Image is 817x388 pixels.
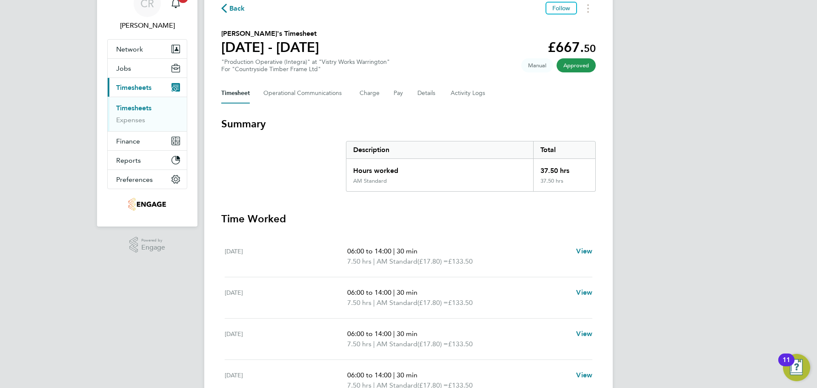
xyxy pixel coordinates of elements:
button: Timesheets [108,78,187,97]
h2: [PERSON_NAME]'s Timesheet [221,29,319,39]
span: 30 min [397,330,417,338]
span: View [576,247,592,255]
span: Engage [141,244,165,251]
div: Total [533,141,595,158]
button: Jobs [108,59,187,78]
span: Caitlin Rae [107,20,187,31]
button: Finance [108,132,187,150]
a: View [576,287,592,298]
span: Powered by [141,237,165,244]
button: Operational Communications [263,83,346,103]
a: View [576,246,592,256]
span: 7.50 hrs [347,299,371,307]
span: View [576,330,592,338]
button: Network [108,40,187,58]
div: [DATE] [225,287,347,308]
a: Go to home page [107,198,187,211]
a: Expenses [116,116,145,124]
span: | [373,299,375,307]
button: Timesheets Menu [580,2,596,15]
span: | [393,247,395,255]
span: Reports [116,156,141,164]
div: AM Standard [353,178,387,184]
span: (£17.80) = [417,299,448,307]
span: Jobs [116,64,131,72]
span: 7.50 hrs [347,257,371,265]
button: Pay [394,83,404,103]
span: | [393,330,395,338]
span: Network [116,45,143,53]
span: Follow [552,4,570,12]
span: 06:00 to 14:00 [347,371,391,379]
span: (£17.80) = [417,257,448,265]
div: Description [346,141,533,158]
a: Timesheets [116,104,151,112]
button: Back [221,3,245,14]
span: 7.50 hrs [347,340,371,348]
span: Finance [116,137,140,145]
div: [DATE] [225,246,347,267]
button: Preferences [108,170,187,189]
div: 37.50 hrs [533,178,595,191]
button: Open Resource Center, 11 new notifications [783,354,810,381]
div: 37.50 hrs [533,159,595,178]
span: AM Standard [377,256,417,267]
button: Timesheet [221,83,250,103]
span: 06:00 to 14:00 [347,288,391,296]
a: View [576,370,592,380]
div: "Production Operative (Integra)" at "Vistry Works Warrington" [221,58,390,73]
app-decimal: £667. [548,39,596,55]
div: [DATE] [225,329,347,349]
span: £133.50 [448,257,473,265]
button: Follow [546,2,577,14]
button: Reports [108,151,187,170]
span: 30 min [397,371,417,379]
span: Timesheets [116,83,151,92]
a: View [576,329,592,339]
button: Charge [360,83,380,103]
span: 30 min [397,288,417,296]
span: Back [229,3,245,14]
a: Powered byEngage [129,237,166,253]
span: 06:00 to 14:00 [347,330,391,338]
span: | [373,340,375,348]
span: | [393,371,395,379]
h1: [DATE] - [DATE] [221,39,319,56]
span: | [393,288,395,296]
span: 30 min [397,247,417,255]
span: | [373,257,375,265]
span: £133.50 [448,299,473,307]
img: integrapeople-logo-retina.png [128,198,166,211]
div: Timesheets [108,97,187,131]
span: £133.50 [448,340,473,348]
h3: Time Worked [221,212,596,226]
div: For "Countryside Timber Frame Ltd" [221,66,390,73]
span: 50 [584,42,596,55]
div: Hours worked [346,159,533,178]
span: This timesheet has been approved. [557,58,596,72]
span: (£17.80) = [417,340,448,348]
button: Activity Logs [451,83,486,103]
div: 11 [783,360,790,371]
span: Preferences [116,175,153,184]
button: Details [417,83,437,103]
h3: Summary [221,117,596,131]
span: View [576,371,592,379]
span: View [576,288,592,296]
span: 06:00 to 14:00 [347,247,391,255]
span: AM Standard [377,298,417,308]
span: AM Standard [377,339,417,349]
div: Summary [346,141,596,192]
span: This timesheet was manually created. [521,58,553,72]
